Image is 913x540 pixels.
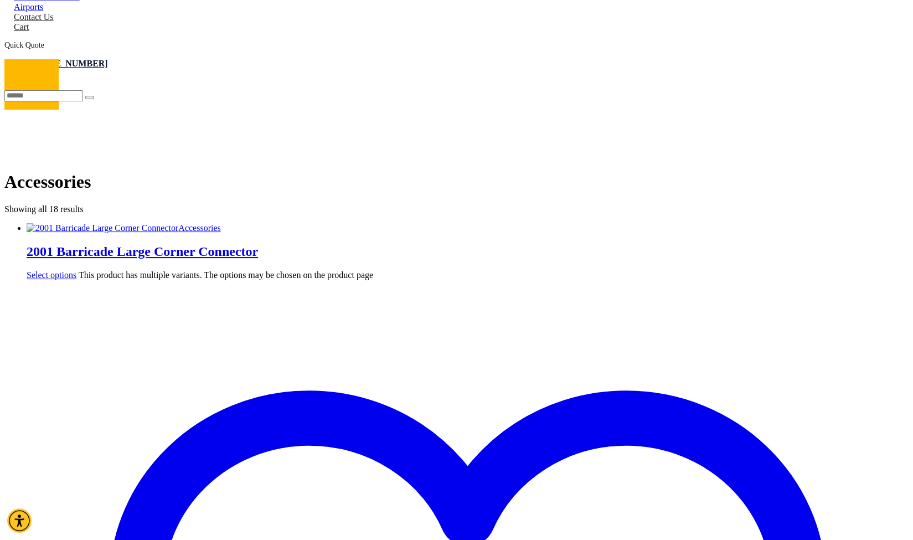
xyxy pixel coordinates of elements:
button: Search [85,96,94,99]
img: 2001 Barricade Large Corner Connector [27,223,178,233]
a: Cart [4,22,39,32]
div: Quick Quote [4,41,909,50]
a: [PHONE_NUMBER] [27,59,108,68]
a: Select options for “2001 Barricade Large Corner Connector” [27,270,76,280]
a: Airports [4,2,53,12]
span: Accessories [178,223,220,233]
h2: 2001 Barricade Large Corner Connector [27,244,909,259]
a: Accessories2001 Barricade Large Corner Connector [27,223,909,259]
span: This product has multiple variants. The options may be chosen on the product page [79,270,373,280]
div: Accessibility Menu [7,508,32,533]
a: Contact Us [4,12,63,22]
h1: Accessories [4,172,909,192]
p: Showing all 18 results [4,204,909,214]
